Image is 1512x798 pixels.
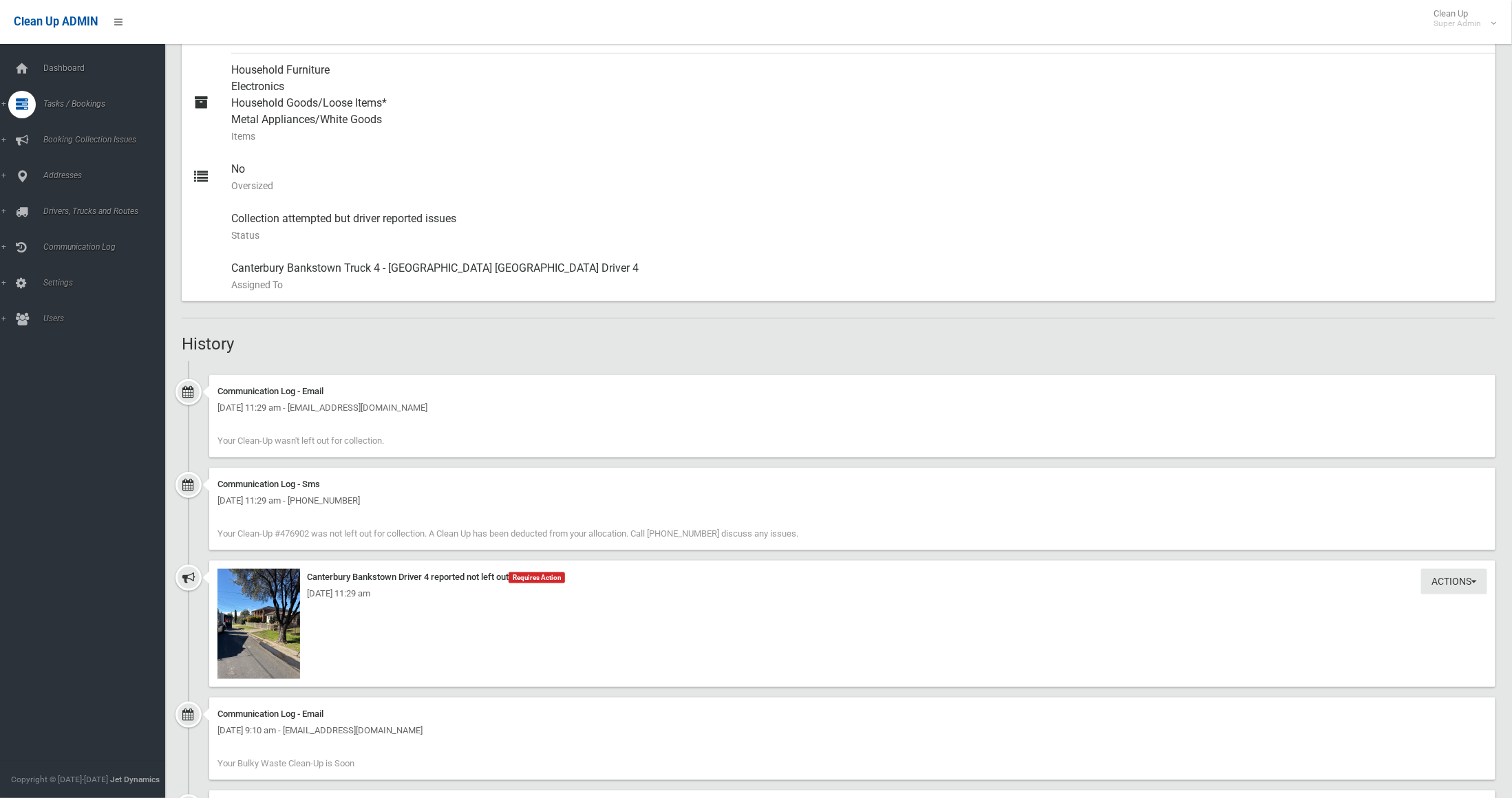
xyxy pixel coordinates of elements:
[217,569,1487,585] div: Canterbury Bankstown Driver 4 reported not left out
[217,722,1487,739] div: [DATE] 9:10 am - [EMAIL_ADDRESS][DOMAIN_NAME]
[14,15,98,28] span: Clean Up ADMIN
[1427,8,1495,29] span: Clean Up
[217,383,1487,400] div: Communication Log - Email
[217,435,384,446] span: Your Clean-Up wasn't left out for collection.
[182,335,1495,353] h2: History
[231,153,1484,202] div: No
[509,572,565,583] span: Requires Action
[1421,569,1487,594] button: Actions
[231,252,1484,301] div: Canterbury Bankstown Truck 4 - [GEOGRAPHIC_DATA] [GEOGRAPHIC_DATA] Driver 4
[39,206,178,216] span: Drivers, Trucks and Routes
[39,135,178,144] span: Booking Collection Issues
[39,171,178,180] span: Addresses
[217,706,1487,722] div: Communication Log - Email
[217,585,1487,602] div: [DATE] 11:29 am
[39,63,178,73] span: Dashboard
[217,528,798,539] span: Your Clean-Up #476902 was not left out for collection. A Clean Up has been deducted from your all...
[39,242,178,252] span: Communication Log
[110,775,160,784] strong: Jet Dynamics
[11,775,108,784] span: Copyright © [DATE]-[DATE]
[1434,19,1481,29] small: Super Admin
[217,569,300,679] img: image.jpg
[217,400,1487,416] div: [DATE] 11:29 am - [EMAIL_ADDRESS][DOMAIN_NAME]
[231,227,1484,244] small: Status
[39,314,178,323] span: Users
[231,54,1484,153] div: Household Furniture Electronics Household Goods/Loose Items* Metal Appliances/White Goods
[231,177,1484,194] small: Oversized
[231,277,1484,293] small: Assigned To
[231,128,1484,144] small: Items
[217,476,1487,493] div: Communication Log - Sms
[217,758,354,768] span: Your Bulky Waste Clean-Up is Soon
[39,278,178,288] span: Settings
[39,99,178,109] span: Tasks / Bookings
[231,202,1484,252] div: Collection attempted but driver reported issues
[217,493,1487,509] div: [DATE] 11:29 am - [PHONE_NUMBER]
